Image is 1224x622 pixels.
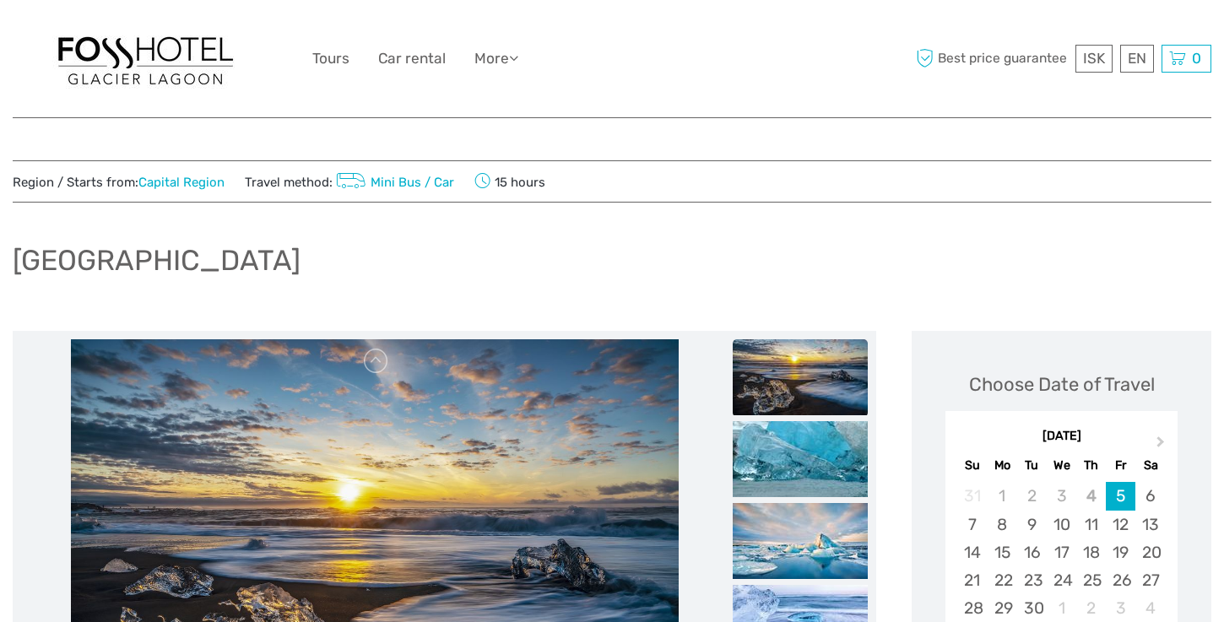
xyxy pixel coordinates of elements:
button: Next Month [1149,432,1176,459]
div: Choose Monday, September 15th, 2025 [988,538,1017,566]
div: Choose Friday, September 26th, 2025 [1106,566,1135,594]
div: Choose Wednesday, September 10th, 2025 [1047,511,1076,538]
iframe: LiveChat chat widget [987,569,1224,622]
div: Choose Sunday, September 7th, 2025 [957,511,987,538]
a: Capital Region [138,175,225,190]
div: We [1047,454,1076,477]
div: Fr [1106,454,1135,477]
div: Choose Monday, September 22nd, 2025 [988,566,1017,594]
span: ISK [1083,50,1105,67]
span: 0 [1189,50,1204,67]
div: Choose Thursday, September 18th, 2025 [1076,538,1106,566]
div: Not available Tuesday, September 2nd, 2025 [1017,482,1047,510]
div: Choose Tuesday, September 16th, 2025 [1017,538,1047,566]
a: Tours [312,46,349,71]
div: Choose Wednesday, September 24th, 2025 [1047,566,1076,594]
div: Mo [988,454,1017,477]
div: Choose Sunday, September 21st, 2025 [957,566,987,594]
span: Region / Starts from: [13,174,225,192]
div: Choose Friday, September 5th, 2025 [1106,482,1135,510]
div: Choose Monday, September 8th, 2025 [988,511,1017,538]
a: More [474,46,518,71]
div: Choose Tuesday, September 23rd, 2025 [1017,566,1047,594]
div: Choose Tuesday, September 9th, 2025 [1017,511,1047,538]
img: ce035335e34146bdb3219caf4a166f8d_slider_thumbnail.jpeg [733,503,868,579]
a: Mini Bus / Car [333,175,454,190]
div: Choose Sunday, September 28th, 2025 [957,594,987,622]
img: f4ad1a8c99084e1cbdab5f0ab024c0f8_slider_thumbnail.jpeg [733,421,868,497]
div: Choose Saturday, September 13th, 2025 [1135,511,1165,538]
div: [DATE] [945,428,1178,446]
div: Choose Friday, September 19th, 2025 [1106,538,1135,566]
div: Tu [1017,454,1047,477]
div: Not available Thursday, September 4th, 2025 [1076,482,1106,510]
div: Choose Sunday, September 14th, 2025 [957,538,987,566]
div: Not available Monday, September 1st, 2025 [988,482,1017,510]
div: Choose Date of Travel [969,371,1155,398]
span: 15 hours [474,170,545,193]
a: Car rental [378,46,446,71]
div: Choose Thursday, September 25th, 2025 [1076,566,1106,594]
div: Choose Wednesday, September 17th, 2025 [1047,538,1076,566]
div: Not available Sunday, August 31st, 2025 [957,482,987,510]
div: Choose Thursday, September 11th, 2025 [1076,511,1106,538]
span: Travel method: [245,170,454,193]
span: Best price guarantee [912,45,1071,73]
div: Th [1076,454,1106,477]
div: Choose Friday, September 12th, 2025 [1106,511,1135,538]
div: Su [957,454,987,477]
div: Choose Saturday, September 27th, 2025 [1135,566,1165,594]
div: Sa [1135,454,1165,477]
div: EN [1120,45,1154,73]
img: 9ab544baefab457facb87ff813d48e8b_slider_thumbnail.jpeg [733,339,868,415]
div: Choose Saturday, September 6th, 2025 [1135,482,1165,510]
h1: [GEOGRAPHIC_DATA] [13,243,301,278]
img: 1303-6910c56d-1cb8-4c54-b886-5f11292459f5_logo_big.jpg [52,29,238,89]
div: Not available Wednesday, September 3rd, 2025 [1047,482,1076,510]
div: Choose Saturday, September 20th, 2025 [1135,538,1165,566]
